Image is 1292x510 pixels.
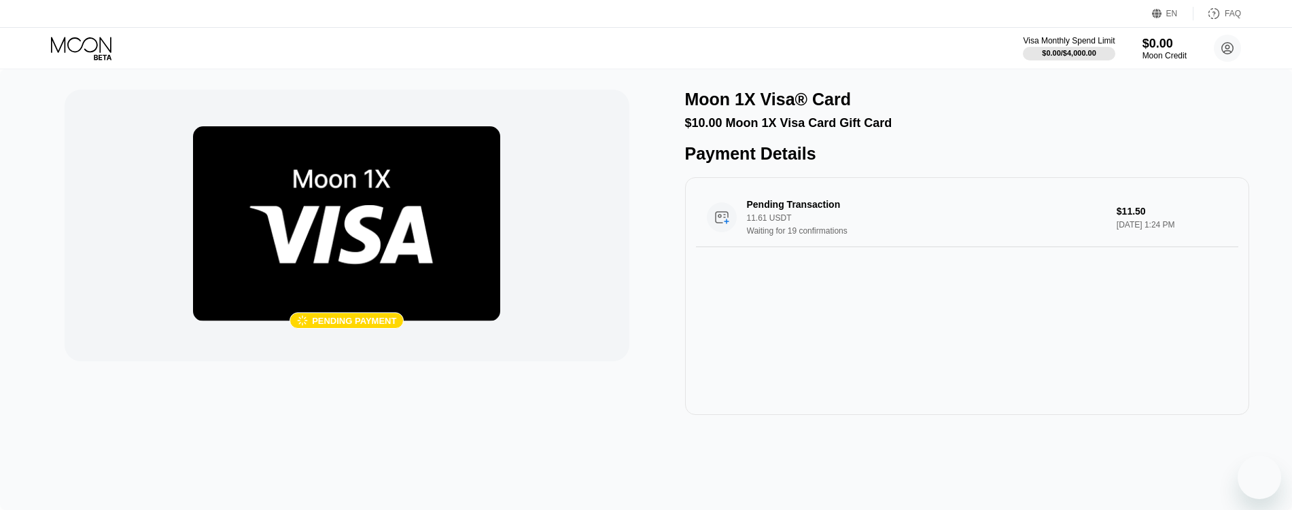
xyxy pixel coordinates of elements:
[1023,36,1115,45] div: Visa Monthly Spend Limit
[696,188,1238,247] div: Pending Transaction11.61 USDTWaiting for 19 confirmations$11.50[DATE] 1:24 PM
[1117,206,1227,217] div: $11.50
[1142,37,1187,60] div: $0.00Moon Credit
[1193,7,1241,20] div: FAQ
[312,316,396,326] div: Pending payment
[1152,7,1193,20] div: EN
[685,116,1249,130] div: $10.00 Moon 1X Visa Card Gift Card
[747,226,1106,236] div: Waiting for 19 confirmations
[685,90,851,109] div: Moon 1X Visa® Card
[685,144,1249,164] div: Payment Details
[1225,9,1241,18] div: FAQ
[1042,49,1096,57] div: $0.00 / $4,000.00
[1142,51,1187,60] div: Moon Credit
[1166,9,1178,18] div: EN
[1117,220,1227,230] div: [DATE] 1:24 PM
[1023,36,1115,60] div: Visa Monthly Spend Limit$0.00/$4,000.00
[1142,37,1187,51] div: $0.00
[1238,456,1281,499] iframe: Button to launch messaging window
[747,199,1081,210] div: Pending Transaction
[747,213,1106,223] div: 11.61 USDT
[297,315,308,327] div: 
